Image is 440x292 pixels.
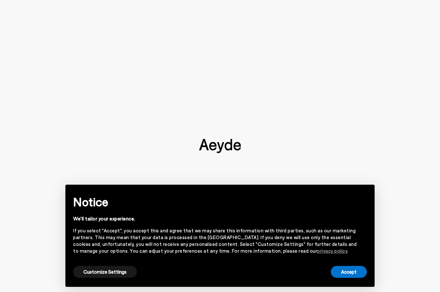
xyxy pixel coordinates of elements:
[73,215,357,222] div: We'll tailor your experience.
[317,248,347,254] a: privacy policy
[357,187,372,202] button: Close this notice
[73,266,137,278] button: Customize Settings
[362,190,367,199] span: ×
[73,227,357,254] div: If you select "Accept", you accept this and agree that we may share this information with third p...
[199,139,241,153] img: footer-logo.svg
[331,266,367,278] button: Accept
[73,193,357,210] h2: Notice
